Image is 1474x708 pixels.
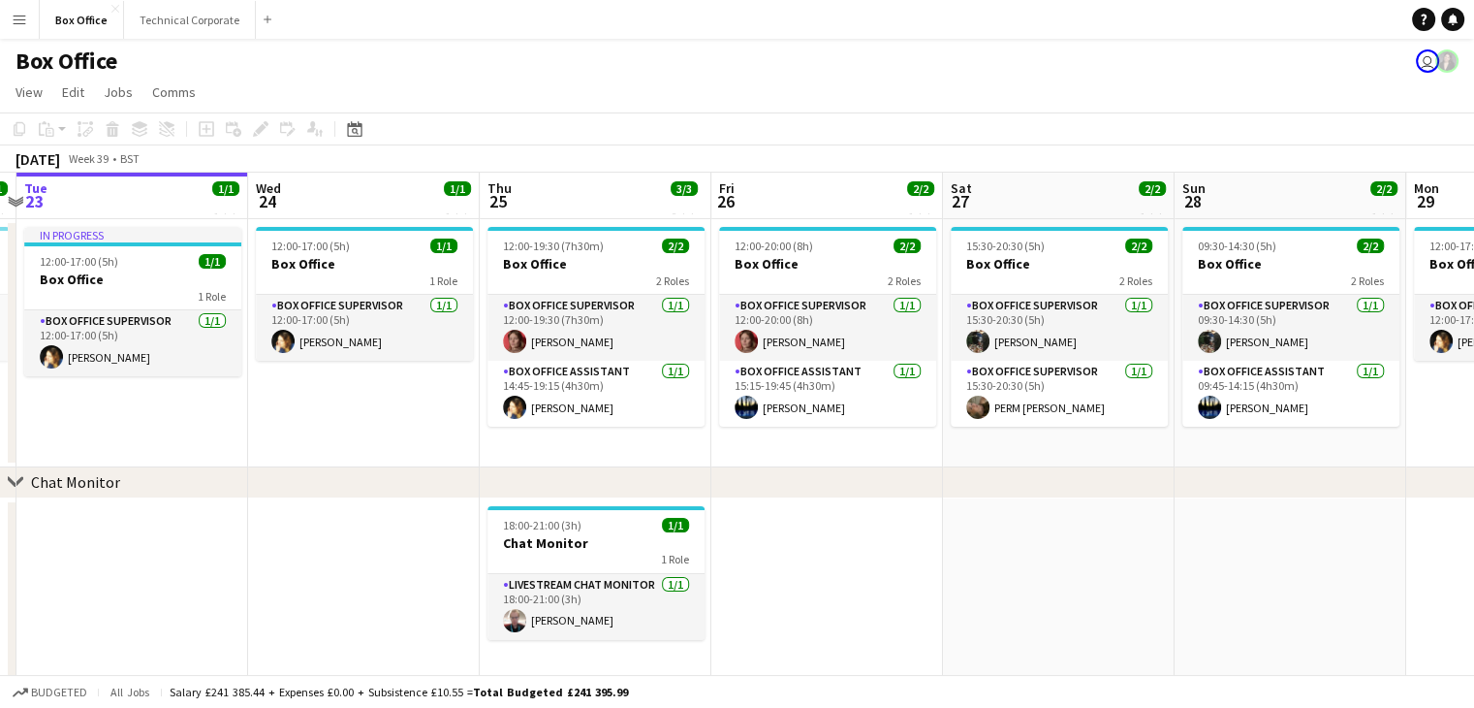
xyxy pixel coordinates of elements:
[503,518,581,532] span: 18:00-21:00 (3h)
[948,190,972,212] span: 27
[31,472,120,492] div: Chat Monitor
[104,83,133,101] span: Jobs
[719,179,735,197] span: Fri
[31,686,87,699] span: Budgeted
[212,181,239,196] span: 1/1
[719,255,936,273] h3: Box Office
[430,239,457,253] span: 1/1
[894,239,921,253] span: 2/2
[16,149,60,169] div: [DATE]
[256,227,473,361] app-job-card: 12:00-17:00 (5h)1/1Box Office1 RoleBox Office Supervisor1/112:00-17:00 (5h)[PERSON_NAME]
[40,1,124,39] button: Box Office
[1370,181,1397,196] span: 2/2
[966,239,1045,253] span: 15:30-20:30 (5h)
[487,361,705,427] app-card-role: Box Office Assistant1/114:45-19:15 (4h30m)[PERSON_NAME]
[888,274,921,288] span: 2 Roles
[1182,179,1206,197] span: Sun
[1435,49,1458,73] app-user-avatar: Lexi Clare
[64,151,112,166] span: Week 39
[24,271,241,288] h3: Box Office
[54,80,92,105] a: Edit
[485,190,512,212] span: 25
[256,179,281,197] span: Wed
[487,227,705,427] app-job-card: 12:00-19:30 (7h30m)2/2Box Office2 RolesBox Office Supervisor1/112:00-19:30 (7h30m)[PERSON_NAME]Bo...
[487,295,705,361] app-card-role: Box Office Supervisor1/112:00-19:30 (7h30m)[PERSON_NAME]
[8,80,50,105] a: View
[1416,49,1439,73] app-user-avatar: Millie Haldane
[1119,274,1152,288] span: 2 Roles
[16,47,117,76] h1: Box Office
[1182,227,1399,427] app-job-card: 09:30-14:30 (5h)2/2Box Office2 RolesBox Office Supervisor1/109:30-14:30 (5h)[PERSON_NAME]Box Offi...
[719,227,936,427] app-job-card: 12:00-20:00 (8h)2/2Box Office2 RolesBox Office Supervisor1/112:00-20:00 (8h)[PERSON_NAME]Box Offi...
[1182,255,1399,273] h3: Box Office
[735,239,813,253] span: 12:00-20:00 (8h)
[1198,239,1276,253] span: 09:30-14:30 (5h)
[24,227,241,242] div: In progress
[1139,181,1166,196] span: 2/2
[487,255,705,273] h3: Box Office
[473,685,628,699] span: Total Budgeted £241 395.99
[444,181,471,196] span: 1/1
[719,295,936,361] app-card-role: Box Office Supervisor1/112:00-20:00 (8h)[PERSON_NAME]
[951,255,1168,273] h3: Box Office
[487,506,705,640] app-job-card: 18:00-21:00 (3h)1/1Chat Monitor1 RoleLivestream Chat Monitor1/118:00-21:00 (3h)[PERSON_NAME]
[16,83,43,101] span: View
[487,574,705,640] app-card-role: Livestream Chat Monitor1/118:00-21:00 (3h)[PERSON_NAME]
[719,361,936,427] app-card-role: Box Office Assistant1/115:15-19:45 (4h30m)[PERSON_NAME]
[951,295,1168,361] app-card-role: Box Office Supervisor1/115:30-20:30 (5h)[PERSON_NAME]
[661,552,689,566] span: 1 Role
[170,685,628,699] div: Salary £241 385.44 + Expenses £0.00 + Subsistence £10.55 =
[198,289,226,304] span: 1 Role
[271,239,350,253] span: 12:00-17:00 (5h)
[503,239,604,253] span: 12:00-19:30 (7h30m)
[1351,274,1384,288] span: 2 Roles
[1182,361,1399,427] app-card-role: Box Office Assistant1/109:45-14:15 (4h30m)[PERSON_NAME]
[656,274,689,288] span: 2 Roles
[152,83,196,101] span: Comms
[62,83,84,101] span: Edit
[907,181,934,196] span: 2/2
[1140,198,1165,212] div: 1 Job
[662,239,689,253] span: 2/2
[951,361,1168,427] app-card-role: Box Office Supervisor1/115:30-20:30 (5h)PERM [PERSON_NAME]
[10,682,90,703] button: Budgeted
[429,274,457,288] span: 1 Role
[120,151,140,166] div: BST
[24,179,47,197] span: Tue
[107,685,153,699] span: All jobs
[1179,190,1206,212] span: 28
[951,179,972,197] span: Sat
[256,255,473,273] h3: Box Office
[24,310,241,376] app-card-role: Box Office Supervisor1/112:00-17:00 (5h)[PERSON_NAME]
[1125,239,1152,253] span: 2/2
[487,534,705,552] h3: Chat Monitor
[40,254,118,269] span: 12:00-17:00 (5h)
[144,80,204,105] a: Comms
[951,227,1168,427] app-job-card: 15:30-20:30 (5h)2/2Box Office2 RolesBox Office Supervisor1/115:30-20:30 (5h)[PERSON_NAME]Box Offi...
[199,254,226,269] span: 1/1
[445,198,470,212] div: 1 Job
[253,190,281,212] span: 24
[716,190,735,212] span: 26
[672,198,702,212] div: 2 Jobs
[487,179,512,197] span: Thu
[1182,295,1399,361] app-card-role: Box Office Supervisor1/109:30-14:30 (5h)[PERSON_NAME]
[662,518,689,532] span: 1/1
[256,295,473,361] app-card-role: Box Office Supervisor1/112:00-17:00 (5h)[PERSON_NAME]
[671,181,698,196] span: 3/3
[1357,239,1384,253] span: 2/2
[213,198,238,212] div: 1 Job
[24,227,241,376] app-job-card: In progress12:00-17:00 (5h)1/1Box Office1 RoleBox Office Supervisor1/112:00-17:00 (5h)[PERSON_NAME]
[1414,179,1439,197] span: Mon
[1371,198,1396,212] div: 1 Job
[96,80,141,105] a: Jobs
[124,1,256,39] button: Technical Corporate
[1411,190,1439,212] span: 29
